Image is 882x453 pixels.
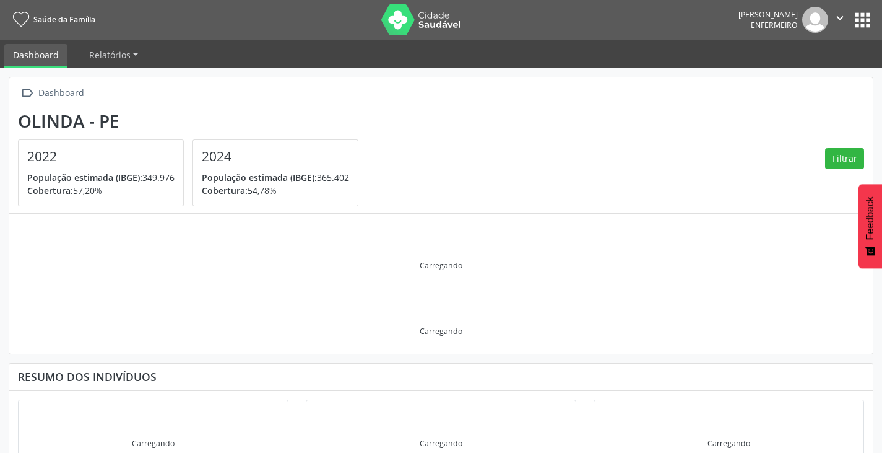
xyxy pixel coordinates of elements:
span: Enfermeiro [751,20,798,30]
h4: 2024 [202,149,349,164]
p: 349.976 [27,171,175,184]
span: Saúde da Família [33,14,95,25]
div: Carregando [132,438,175,449]
span: Cobertura: [202,185,248,196]
a: Dashboard [4,44,67,68]
button:  [828,7,852,33]
span: Relatórios [89,49,131,61]
p: 57,20% [27,184,175,197]
button: Filtrar [825,148,864,169]
i:  [833,11,847,25]
p: 365.402 [202,171,349,184]
div: Dashboard [36,84,86,102]
i:  [18,84,36,102]
a: Relatórios [80,44,147,66]
img: img [802,7,828,33]
a: Saúde da Família [9,9,95,30]
div: Carregando [420,326,462,336]
a:  Dashboard [18,84,86,102]
div: Resumo dos indivíduos [18,370,864,384]
div: Carregando [707,438,750,449]
h4: 2022 [27,149,175,164]
div: Carregando [420,260,462,271]
p: 54,78% [202,184,349,197]
button: Feedback - Mostrar pesquisa [858,184,882,268]
span: População estimada (IBGE): [27,172,142,183]
span: População estimada (IBGE): [202,172,317,183]
span: Cobertura: [27,185,73,196]
button: apps [852,9,873,31]
div: Carregando [420,438,462,449]
div: Olinda - PE [18,111,367,131]
span: Feedback [865,196,876,240]
div: [PERSON_NAME] [738,9,798,20]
